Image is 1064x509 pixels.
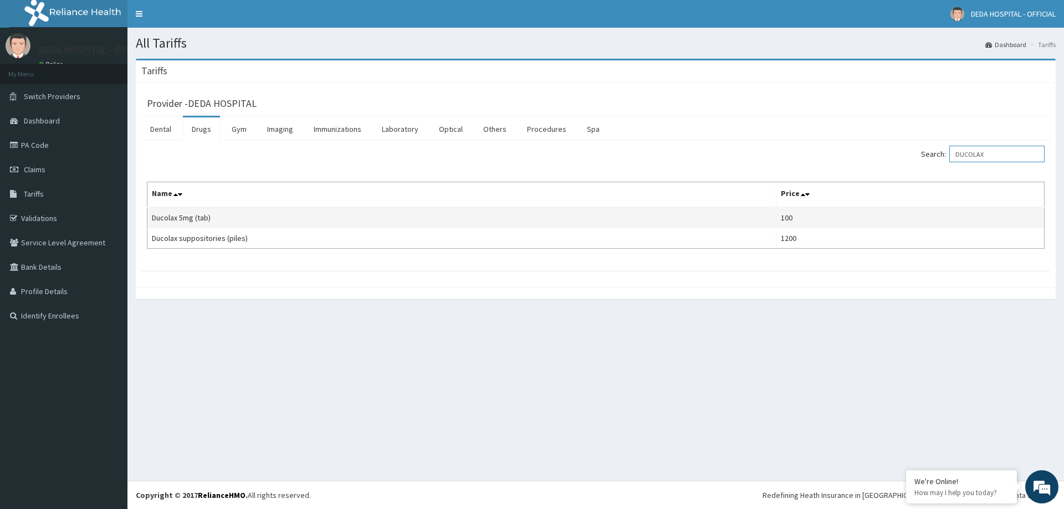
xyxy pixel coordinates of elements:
a: RelianceHMO [198,490,245,500]
h3: Provider - DEDA HOSPITAL [147,99,257,109]
span: We're online! [64,140,153,251]
strong: Copyright © 2017 . [136,490,248,500]
a: Drugs [183,117,220,141]
img: User Image [950,7,964,21]
td: Ducolax suppositories (piles) [147,228,776,249]
div: Minimize live chat window [182,6,208,32]
a: Dashboard [985,40,1026,49]
span: Dashboard [24,116,60,126]
a: Procedures [518,117,575,141]
label: Search: [921,146,1045,162]
td: Ducolax 5mg (tab) [147,207,776,228]
input: Search: [949,146,1045,162]
a: Optical [430,117,472,141]
td: 1200 [776,228,1045,249]
div: Chat with us now [58,62,186,76]
div: We're Online! [914,476,1009,486]
a: Laboratory [373,117,427,141]
a: Dental [141,117,180,141]
footer: All rights reserved. [127,481,1064,509]
th: Price [776,182,1045,208]
span: Claims [24,164,45,174]
p: How may I help you today? [914,488,1009,497]
a: Online [39,60,65,68]
li: Tariffs [1027,40,1056,49]
a: Imaging [258,117,302,141]
a: Gym [223,117,255,141]
h3: Tariffs [141,66,167,76]
a: Spa [578,117,608,141]
a: Others [474,117,515,141]
th: Name [147,182,776,208]
h1: All Tariffs [136,36,1056,50]
textarea: Type your message and hit 'Enter' [6,302,211,341]
img: User Image [6,33,30,58]
span: Switch Providers [24,91,80,101]
p: DEDA HOSPITAL - OFFICIAL [39,45,153,55]
a: Immunizations [305,117,370,141]
span: Tariffs [24,189,44,199]
span: DEDA HOSPITAL - OFFICIAL [971,9,1056,19]
div: Redefining Heath Insurance in [GEOGRAPHIC_DATA] using Telemedicine and Data Science! [763,490,1056,501]
td: 100 [776,207,1045,228]
img: d_794563401_company_1708531726252_794563401 [21,55,45,83]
